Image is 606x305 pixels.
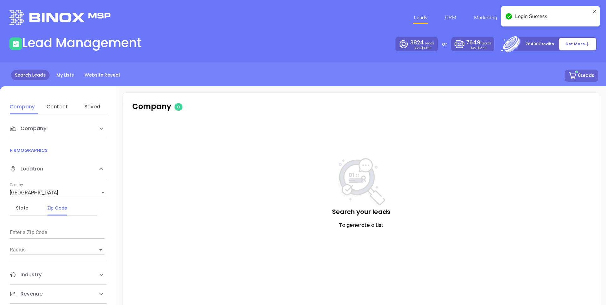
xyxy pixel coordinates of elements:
span: Company [10,125,46,132]
span: $4.60 [421,46,431,50]
div: Zip Code [45,204,70,212]
div: Company [10,103,35,111]
a: Leads [411,11,430,24]
span: 3824 [410,39,424,46]
p: Company [132,101,288,112]
img: NoSearch [338,158,385,207]
span: 7649 [466,39,480,46]
p: Leads [410,39,435,47]
span: Industry [10,271,42,279]
img: logo [9,10,110,25]
p: FIRMOGRAPHICS [10,147,107,154]
p: To generate a List [135,222,587,229]
div: Contact [45,103,70,111]
button: Get More [559,37,597,51]
p: Leads [466,39,491,47]
span: $2.30 [478,46,487,50]
div: Saved [80,103,105,111]
p: Search your leads [135,207,587,216]
span: Location [10,165,43,173]
div: Industry [10,265,107,284]
p: 76490 Credits [526,41,554,47]
a: Marketing [472,11,500,24]
div: Revenue [10,285,107,303]
a: Search Leads [11,70,50,80]
a: Website Reveal [81,70,124,80]
div: Login Success [515,13,590,20]
a: CRM [443,11,459,24]
div: State [10,204,35,212]
h1: Lead Management [22,35,142,50]
p: AVG [471,47,487,49]
p: AVG [414,47,431,49]
p: or [442,40,447,48]
button: 0Leads [565,70,598,82]
span: Revenue [10,290,43,298]
div: [GEOGRAPHIC_DATA] [10,188,107,198]
a: My Lists [53,70,78,80]
span: 0 [175,103,182,111]
label: Country [10,183,23,187]
div: Company [10,119,107,138]
div: Location [10,159,107,179]
button: Open [96,245,105,254]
